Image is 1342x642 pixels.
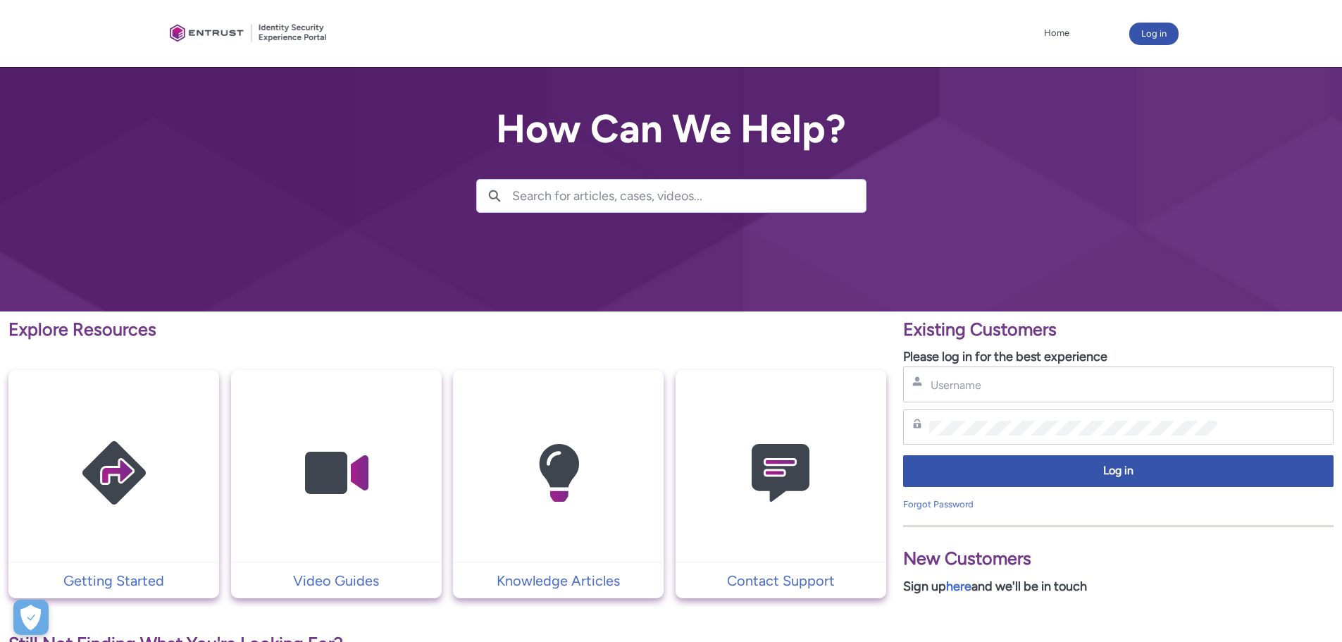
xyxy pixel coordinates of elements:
img: Video Guides [269,397,403,549]
button: Log in [1129,23,1179,45]
p: Getting Started [15,570,212,591]
a: Video Guides [231,570,442,591]
img: Contact Support [714,397,847,549]
p: Please log in for the best experience [903,347,1334,366]
p: New Customers [903,545,1334,572]
p: Contact Support [683,570,879,591]
a: Contact Support [676,570,886,591]
img: Knowledge Articles [492,397,626,549]
p: Existing Customers [903,316,1334,343]
p: Explore Resources [8,316,886,343]
a: Knowledge Articles [453,570,664,591]
a: Getting Started [8,570,219,591]
p: Video Guides [238,570,435,591]
button: Search [477,180,512,212]
h2: How Can We Help? [476,107,866,151]
div: Cookie Preferences [13,600,49,635]
a: Forgot Password [903,499,974,510]
p: Sign up and we'll be in touch [903,577,1334,596]
a: Home [1040,23,1073,44]
img: Getting Started [47,397,181,549]
a: here [946,579,971,594]
button: Open Preferences [13,600,49,635]
button: Log in [903,455,1334,487]
input: Search for articles, cases, videos... [512,180,866,212]
span: Log in [912,463,1324,479]
input: Username [929,378,1217,393]
p: Knowledge Articles [460,570,657,591]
